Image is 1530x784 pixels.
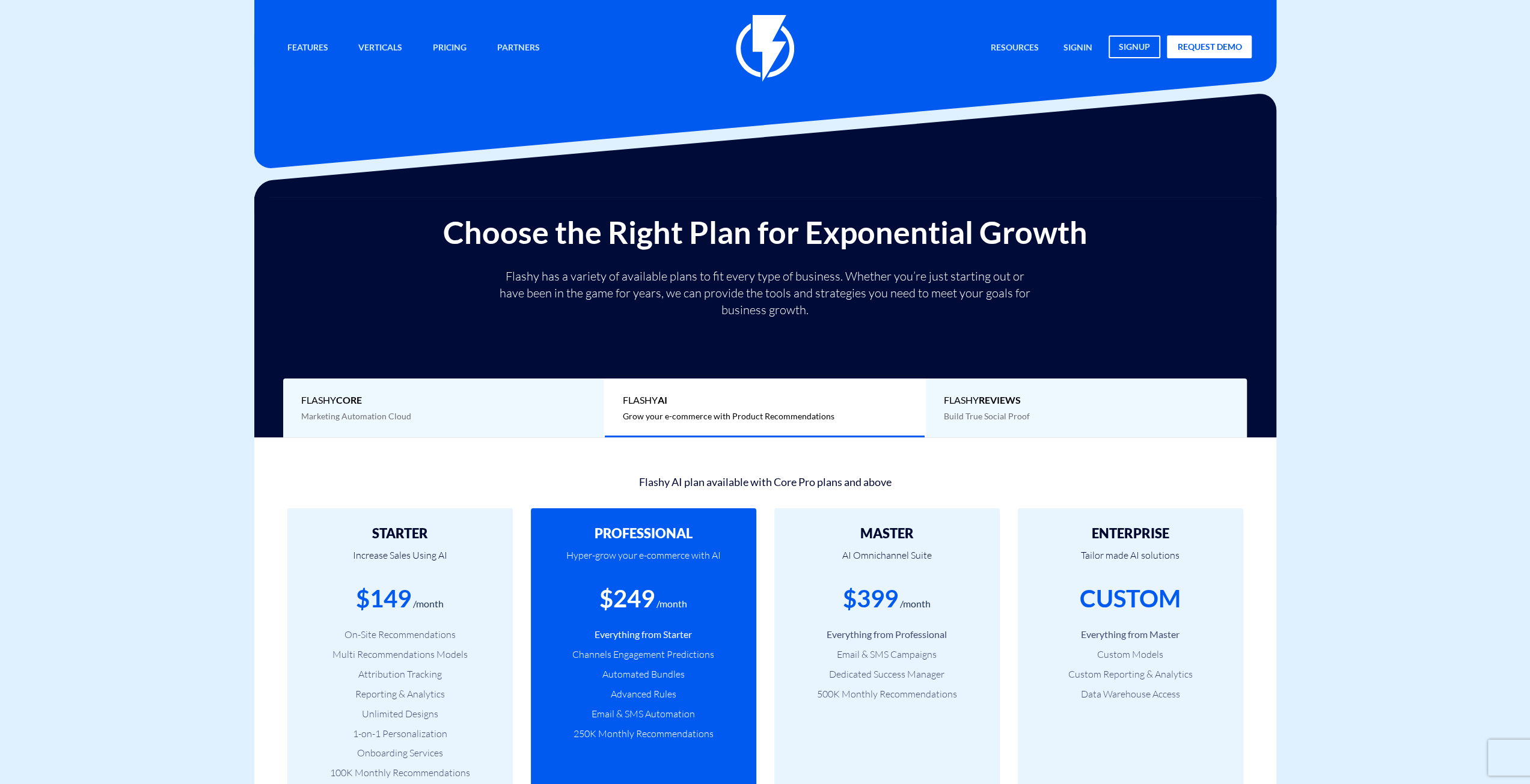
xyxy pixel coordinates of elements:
span: Flashy [944,394,1229,407]
div: $399 [843,582,898,616]
p: Hyper-grow your e-commerce with AI [549,541,738,582]
b: Core [336,394,362,406]
li: Advanced Rules [549,687,738,701]
li: Data Warehouse Access [1036,687,1225,701]
div: $249 [599,582,655,616]
a: Features [278,35,337,61]
p: Tailor made AI solutions [1036,541,1225,582]
li: 100K Monthly Recommendations [305,766,495,780]
h2: STARTER [305,526,495,541]
li: 250K Monthly Recommendations [549,727,738,741]
span: Flashy [301,394,586,407]
li: 1-on-1 Personalization [305,727,495,741]
div: $149 [356,582,411,616]
div: /month [656,597,687,611]
a: Resources [982,35,1048,61]
li: Onboarding Services [305,746,495,760]
a: request demo [1167,35,1252,58]
div: CUSTOM [1080,582,1181,616]
li: On-Site Recommendations [305,628,495,642]
b: REVIEWS [979,394,1021,406]
li: Channels Engagement Predictions [549,648,738,661]
b: AI [658,394,667,406]
li: Custom Reporting & Analytics [1036,667,1225,681]
a: Verticals [349,35,411,61]
span: Build True Social Proof [944,411,1030,421]
li: Reporting & Analytics [305,687,495,701]
span: Flashy [623,394,907,407]
div: Flashy AI plan available with Core Pro plans and above [278,470,1252,490]
li: Dedicated Success Manager [792,667,982,681]
h2: MASTER [792,526,982,541]
li: 500K Monthly Recommendations [792,687,982,701]
li: Multi Recommendations Models [305,648,495,661]
a: Partners [488,35,548,61]
li: Email & SMS Campaigns [792,648,982,661]
a: signup [1109,35,1160,58]
div: /month [413,597,444,611]
li: Everything from Master [1036,628,1225,642]
a: Pricing [424,35,476,61]
div: /month [900,597,931,611]
h2: ENTERPRISE [1036,526,1225,541]
li: Email & SMS Automation [549,707,738,721]
li: Attribution Tracking [305,667,495,681]
p: AI Omnichannel Suite [792,541,982,582]
p: Flashy has a variety of available plans to fit every type of business. Whether you’re just starti... [495,268,1036,318]
li: Everything from Starter [549,628,738,642]
li: Everything from Professional [792,628,982,642]
span: Marketing Automation Cloud [301,411,411,421]
p: Increase Sales Using AI [305,541,495,582]
span: Grow your e-commerce with Product Recommendations [623,411,834,421]
a: signin [1054,35,1101,61]
h2: PROFESSIONAL [549,526,738,541]
li: Unlimited Designs [305,707,495,721]
li: Custom Models [1036,648,1225,661]
li: Automated Bundles [549,667,738,681]
h2: Choose the Right Plan for Exponential Growth [263,215,1267,249]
